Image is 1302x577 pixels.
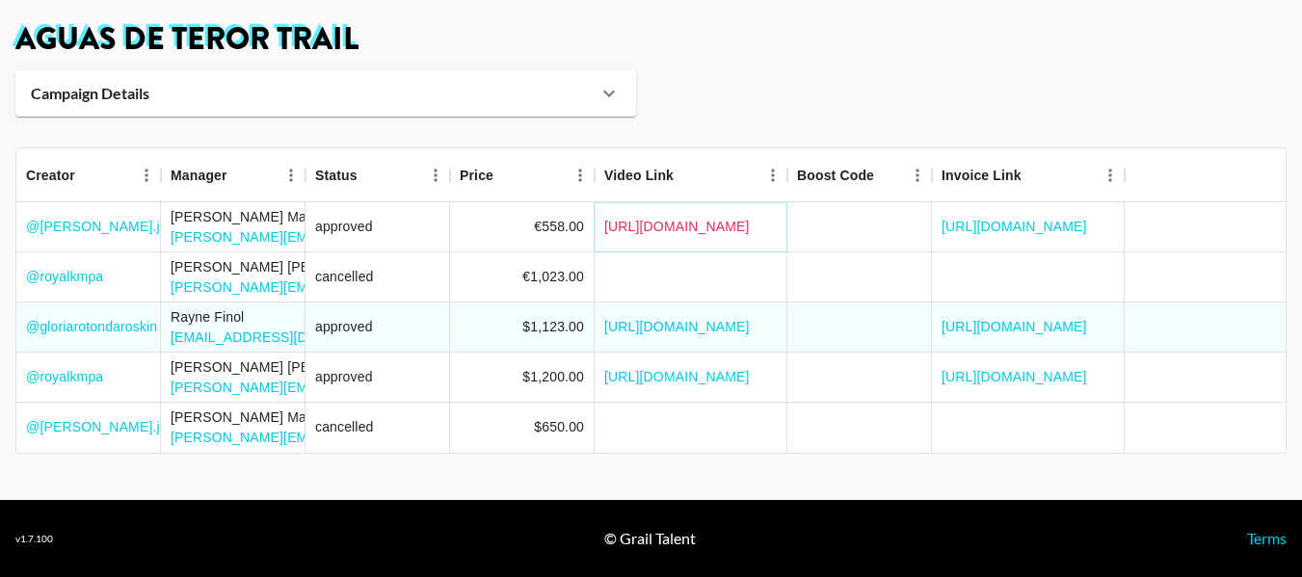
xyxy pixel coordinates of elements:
[315,219,373,234] span: approved
[358,162,385,189] button: Sort
[26,217,200,236] a: @[PERSON_NAME].jovenin
[874,162,901,189] button: Sort
[942,217,1087,236] a: [URL][DOMAIN_NAME]
[522,367,584,386] div: $1,200.00
[604,529,696,548] div: © Grail Talent
[566,161,595,190] button: Menu
[534,417,584,436] div: $650.00
[787,148,932,202] div: Boost Code
[460,148,493,202] div: Price
[227,162,254,189] button: Sort
[171,307,403,327] div: Rayne Finol
[758,161,787,190] button: Menu
[942,367,1087,386] a: [URL][DOMAIN_NAME]
[493,162,520,189] button: Sort
[942,317,1087,336] a: [URL][DOMAIN_NAME]
[315,419,374,434] span: cancelled
[315,269,374,284] span: cancelled
[171,407,517,427] div: [PERSON_NAME] Makin
[315,369,373,384] span: approved
[26,417,200,436] a: @[PERSON_NAME].jovenin
[26,367,103,386] a: @royalkmpa
[1096,161,1125,190] button: Menu
[75,162,102,189] button: Sort
[277,161,306,190] button: Menu
[171,357,629,377] div: [PERSON_NAME] [PERSON_NAME]
[171,279,629,295] a: [PERSON_NAME][EMAIL_ADDRESS][PERSON_NAME][DOMAIN_NAME]
[604,367,750,386] a: [URL][DOMAIN_NAME]
[306,148,450,202] div: Status
[604,217,750,236] a: [URL][DOMAIN_NAME]
[26,317,157,336] a: @gloriarotondaroskin
[161,148,306,202] div: Manager
[595,148,787,202] div: Video Link
[674,162,701,189] button: Sort
[15,533,53,545] div: v 1.7.100
[26,148,75,202] div: Creator
[604,317,750,336] a: [URL][DOMAIN_NAME]
[942,148,1022,202] div: Invoice Link
[16,148,161,202] div: Creator
[15,70,636,117] div: Campaign Details
[132,161,161,190] button: Menu
[31,84,149,103] strong: Campaign Details
[1022,162,1049,189] button: Sort
[171,229,517,245] a: [PERSON_NAME][EMAIL_ADDRESS][DOMAIN_NAME]
[1247,529,1287,547] a: Terms
[421,161,450,190] button: Menu
[171,380,629,395] a: [PERSON_NAME][EMAIL_ADDRESS][PERSON_NAME][DOMAIN_NAME]
[171,329,403,345] a: [EMAIL_ADDRESS][DOMAIN_NAME]
[534,217,584,236] div: €558.00
[522,317,584,336] div: $1,123.00
[171,257,629,276] div: [PERSON_NAME] [PERSON_NAME]
[903,161,932,190] button: Menu
[450,148,595,202] div: Price
[15,24,1287,55] h1: Aguas De Teror Trail
[171,148,227,202] div: Manager
[26,267,103,286] a: @royalkmpa
[171,430,517,445] a: [PERSON_NAME][EMAIL_ADDRESS][DOMAIN_NAME]
[797,148,874,202] div: Boost Code
[522,267,584,286] div: €1,023.00
[315,148,358,202] div: Status
[604,148,674,202] div: Video Link
[171,207,517,226] div: [PERSON_NAME] Makin
[315,319,373,334] span: approved
[932,148,1125,202] div: Invoice Link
